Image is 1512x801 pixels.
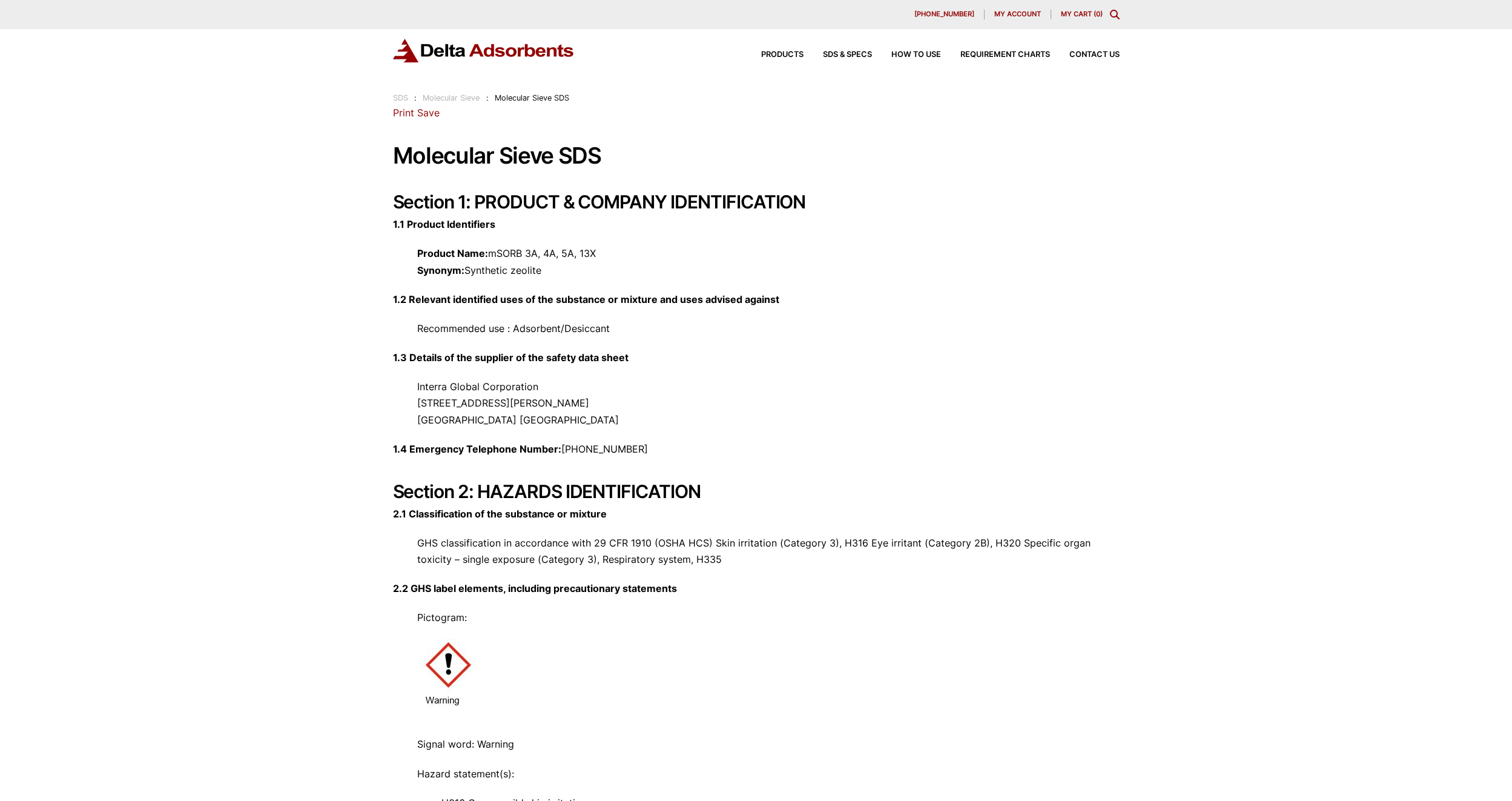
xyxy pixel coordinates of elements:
[417,247,488,259] strong: Product Name:
[486,93,489,102] span: :
[941,51,1050,59] a: Requirement Charts
[891,51,941,59] span: How to Use
[393,443,561,455] strong: 1.4 Emergency Telephone Number:
[1069,51,1120,59] span: Contact Us
[393,582,677,594] strong: 2.2 GHS label elements, including precautionary statements
[393,293,779,305] strong: 1.2 Relevant identified uses of the substance or mixture and uses advised against
[914,11,974,18] span: [PHONE_NUMBER]
[985,10,1051,19] a: My account
[761,51,804,59] span: Products
[393,736,1120,753] p: Signal word: Warning
[393,351,629,364] strong: 1.3 Details of the supplier of the safety data sheet
[423,93,480,102] a: Molecular Sieve
[393,379,1120,428] p: Interra Global Corporation [STREET_ADDRESS][PERSON_NAME] [GEOGRAPHIC_DATA] [GEOGRAPHIC_DATA]
[393,93,408,102] a: SDS
[960,51,1050,59] span: Requirement Charts
[393,245,1120,278] p: mSORB 3A, 4A, 5A, 13X Synthetic zeolite
[393,441,1120,457] p: [PHONE_NUMBER]
[417,107,440,119] a: Save
[393,39,575,62] img: Delta Adsorbents
[1050,51,1120,59] a: Contact Us
[393,107,414,119] a: Print
[393,508,607,520] strong: 2.1 Classification of the substance or mixture
[414,93,417,102] span: :
[1061,10,1103,18] a: My Cart (0)
[393,610,1120,626] p: Pictogram:
[1110,10,1120,19] div: Toggle Modal Content
[393,218,495,230] strong: 1.1 Product Identifiers
[393,480,1120,502] h2: Section 2: HAZARDS IDENTIFICATION
[905,10,985,19] a: [PHONE_NUMBER]
[823,51,872,59] span: SDS & SPECS
[804,51,872,59] a: SDS & SPECS
[495,93,569,102] span: Molecular Sieve SDS
[393,191,1120,213] h2: Section 1: PRODUCT & COMPANY IDENTIFICATION
[742,51,804,59] a: Products
[393,144,1120,168] h1: Molecular Sieve SDS
[417,264,464,276] strong: Synonym:
[393,321,1120,337] p: Recommended use : Adsorbent/Desiccant
[393,766,1120,782] p: Hazard statement(s):
[393,535,1120,568] p: GHS classification in accordance with 29 CFR 1910 (OSHA HCS) Skin irritation (Category 3), H316 E...
[994,11,1041,18] span: My account
[872,51,941,59] a: How to Use
[1096,10,1100,18] span: 0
